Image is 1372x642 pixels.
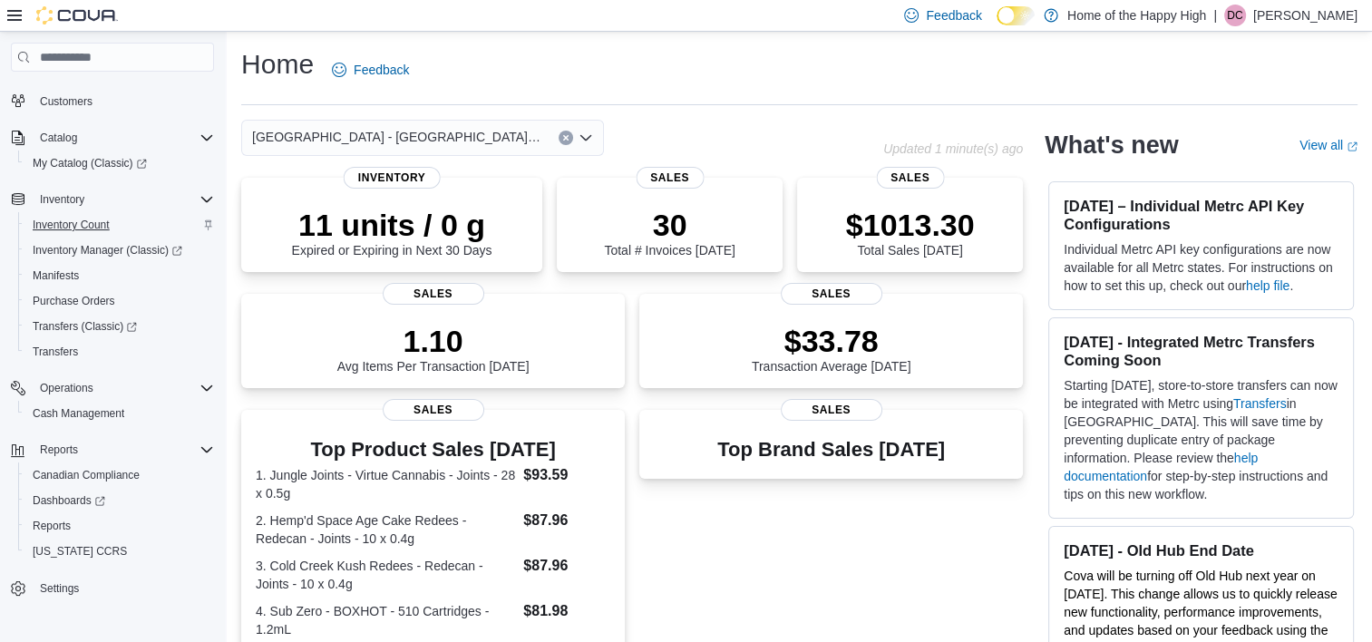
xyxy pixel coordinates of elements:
button: Inventory [33,189,92,210]
button: Customers [4,88,221,114]
a: Transfers (Classic) [25,316,144,337]
span: Inventory Count [33,218,110,232]
span: Canadian Compliance [25,464,214,486]
button: Inventory [4,187,221,212]
p: Updated 1 minute(s) ago [883,141,1023,156]
a: Canadian Compliance [25,464,147,486]
a: Transfers [25,341,85,363]
span: [GEOGRAPHIC_DATA] - [GEOGRAPHIC_DATA] - Pop's Cannabis [252,126,540,148]
span: Reports [33,519,71,533]
a: Purchase Orders [25,290,122,312]
span: Manifests [33,268,79,283]
a: Customers [33,91,100,112]
a: Transfers [1233,396,1287,411]
span: Operations [33,377,214,399]
div: Avg Items Per Transaction [DATE] [337,323,530,374]
span: Cash Management [25,403,214,424]
p: Individual Metrc API key configurations are now available for all Metrc states. For instructions ... [1064,240,1338,295]
button: Inventory Count [18,212,221,238]
div: Donavin Cooper [1224,5,1246,26]
button: Reports [33,439,85,461]
span: Sales [781,399,882,421]
span: Cash Management [33,406,124,421]
button: Reports [4,437,221,462]
span: Inventory [40,192,84,207]
span: Purchase Orders [33,294,115,308]
svg: External link [1347,141,1357,152]
span: Sales [383,399,484,421]
span: Feedback [354,61,409,79]
span: Catalog [40,131,77,145]
span: Manifests [25,265,214,287]
span: Reports [40,443,78,457]
dd: $93.59 [523,464,610,486]
span: Sales [383,283,484,305]
p: [PERSON_NAME] [1253,5,1357,26]
dt: 4. Sub Zero - BOXHOT - 510 Cartridges - 1.2mL [256,602,516,638]
span: Inventory [33,189,214,210]
a: Settings [33,578,86,599]
button: Settings [4,575,221,601]
button: Manifests [18,263,221,288]
span: My Catalog (Classic) [25,152,214,174]
button: Reports [18,513,221,539]
img: Cova [36,6,118,24]
span: Inventory Manager (Classic) [25,239,214,261]
a: Manifests [25,265,86,287]
span: Operations [40,381,93,395]
button: Catalog [33,127,84,149]
input: Dark Mode [997,6,1035,25]
span: Transfers (Classic) [25,316,214,337]
a: Inventory Manager (Classic) [25,239,190,261]
h3: [DATE] – Individual Metrc API Key Configurations [1064,197,1338,233]
span: Transfers [25,341,214,363]
dd: $87.96 [523,555,610,577]
span: Settings [40,581,79,596]
span: Reports [25,515,214,537]
span: Transfers (Classic) [33,319,137,334]
dt: 1. Jungle Joints - Virtue Cannabis - Joints - 28 x 0.5g [256,466,516,502]
span: Purchase Orders [25,290,214,312]
span: Washington CCRS [25,540,214,562]
span: Inventory Count [25,214,214,236]
span: Dashboards [25,490,214,511]
span: Inventory Manager (Classic) [33,243,182,258]
span: Transfers [33,345,78,359]
div: Expired or Expiring in Next 30 Days [292,207,492,258]
button: Transfers [18,339,221,365]
button: Catalog [4,125,221,151]
p: Starting [DATE], store-to-store transfers can now be integrated with Metrc using in [GEOGRAPHIC_D... [1064,376,1338,503]
p: $33.78 [752,323,911,359]
a: My Catalog (Classic) [18,151,221,176]
span: Feedback [926,6,981,24]
a: Reports [25,515,78,537]
p: | [1213,5,1217,26]
span: Dashboards [33,493,105,508]
p: $1013.30 [846,207,975,243]
span: My Catalog (Classic) [33,156,147,170]
p: 30 [604,207,735,243]
p: 1.10 [337,323,530,359]
dt: 3. Cold Creek Kush Redees - Redecan - Joints - 10 x 0.4g [256,557,516,593]
span: Inventory [344,167,441,189]
a: Cash Management [25,403,131,424]
button: [US_STATE] CCRS [18,539,221,564]
a: Feedback [325,52,416,88]
span: [US_STATE] CCRS [33,544,127,559]
button: Cash Management [18,401,221,426]
span: DC [1227,5,1242,26]
dt: 2. Hemp'd Space Age Cake Redees - Redecan - Joints - 10 x 0.4g [256,511,516,548]
div: Total Sales [DATE] [846,207,975,258]
span: Customers [40,94,92,109]
h2: What's new [1045,131,1178,160]
a: Dashboards [25,490,112,511]
button: Open list of options [579,131,593,145]
span: Settings [33,577,214,599]
h3: [DATE] - Old Hub End Date [1064,541,1338,559]
p: 11 units / 0 g [292,207,492,243]
button: Purchase Orders [18,288,221,314]
span: Sales [876,167,944,189]
a: My Catalog (Classic) [25,152,154,174]
span: Sales [636,167,704,189]
span: Catalog [33,127,214,149]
